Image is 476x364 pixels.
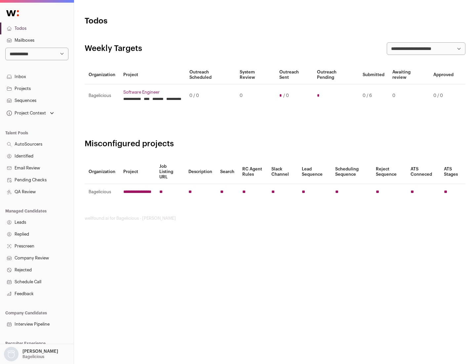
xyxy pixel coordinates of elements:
[22,349,58,354] p: [PERSON_NAME]
[4,347,19,361] img: nopic.png
[22,354,44,359] p: Bagelicious
[275,66,313,84] th: Outreach Sent
[267,160,298,184] th: Slack Channel
[407,160,440,184] th: ATS Conneced
[359,66,388,84] th: Submitted
[359,84,388,107] td: 0 / 6
[85,84,119,107] td: Bagelicious
[184,160,216,184] th: Description
[236,66,275,84] th: System Review
[5,109,55,118] button: Open dropdown
[85,184,119,200] td: Bagelicious
[238,160,267,184] th: RC Agent Rules
[283,93,289,98] span: / 0
[298,160,331,184] th: Lead Sequence
[3,347,59,361] button: Open dropdown
[388,66,429,84] th: Awaiting review
[313,66,358,84] th: Outreach Pending
[185,66,236,84] th: Outreach Scheduled
[331,160,372,184] th: Scheduling Sequence
[85,16,212,26] h1: Todos
[85,216,465,221] footer: wellfound:ai for Bagelicious - [PERSON_NAME]
[185,84,236,107] td: 0 / 0
[85,66,119,84] th: Organization
[440,160,465,184] th: ATS Stages
[85,139,465,149] h2: Misconfigured projects
[119,160,155,184] th: Project
[85,160,119,184] th: Organization
[372,160,407,184] th: Reject Sequence
[123,90,181,95] a: Software Engineer
[388,84,429,107] td: 0
[429,84,457,107] td: 0 / 0
[85,43,142,54] h2: Weekly Targets
[236,84,275,107] td: 0
[5,111,46,116] div: Project Context
[155,160,184,184] th: Job Listing URL
[3,7,22,20] img: Wellfound
[119,66,185,84] th: Project
[216,160,238,184] th: Search
[429,66,457,84] th: Approved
